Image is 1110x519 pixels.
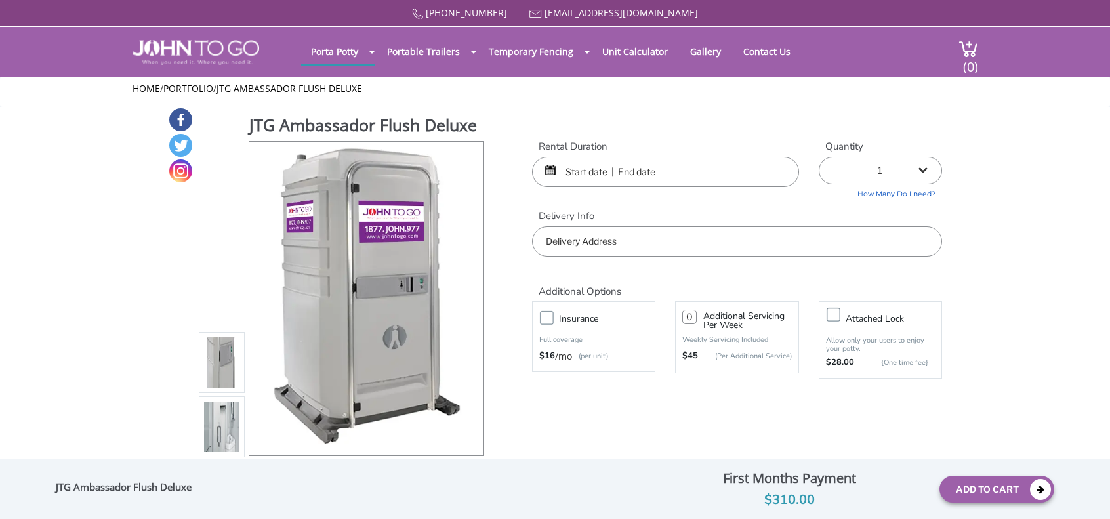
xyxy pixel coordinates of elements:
ul: / / [133,82,978,95]
a: Portfolio [163,82,213,94]
h3: Attached lock [846,310,948,327]
img: Mail [529,10,542,18]
a: Instagram [169,159,192,182]
h2: Additional Options [532,270,942,298]
input: Start date | End date [532,157,799,187]
a: [EMAIL_ADDRESS][DOMAIN_NAME] [545,7,698,19]
input: 0 [682,310,697,324]
label: Rental Duration [532,140,799,154]
button: Add To Cart [939,476,1054,503]
input: Delivery Address [532,226,942,257]
a: How Many Do I need? [819,184,942,199]
a: Facebook [169,108,192,131]
div: $310.00 [650,489,930,510]
p: Full coverage [539,333,648,346]
strong: $16 [539,350,555,363]
a: Contact Us [733,39,800,64]
span: (0) [962,47,978,75]
strong: $28.00 [826,356,854,369]
img: Product [204,210,239,519]
p: Weekly Servicing Included [682,335,791,344]
img: JOHN to go [133,40,259,65]
a: Gallery [680,39,731,64]
img: Call [412,9,423,20]
strong: $45 [682,350,698,363]
p: {One time fee} [861,356,928,369]
div: First Months Payment [650,467,930,489]
a: Home [133,82,160,94]
a: Portable Trailers [377,39,470,64]
div: /mo [539,350,648,363]
p: (Per Additional Service) [698,351,791,361]
a: Unit Calculator [592,39,678,64]
p: (per unit) [572,350,608,363]
h1: JTG Ambassador Flush Deluxe [249,114,485,140]
img: cart a [958,40,978,58]
label: Quantity [819,140,942,154]
a: JTG Ambassador Flush Deluxe [216,82,362,94]
a: [PHONE_NUMBER] [426,7,507,19]
a: Twitter [169,134,192,157]
img: Product [266,142,467,451]
p: Allow only your users to enjoy your potty. [826,336,935,353]
a: Porta Potty [301,39,368,64]
button: Live Chat [1058,467,1110,519]
h3: Insurance [559,310,661,327]
a: Temporary Fencing [479,39,583,64]
label: Delivery Info [532,209,942,223]
h3: Additional Servicing Per Week [703,312,791,330]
